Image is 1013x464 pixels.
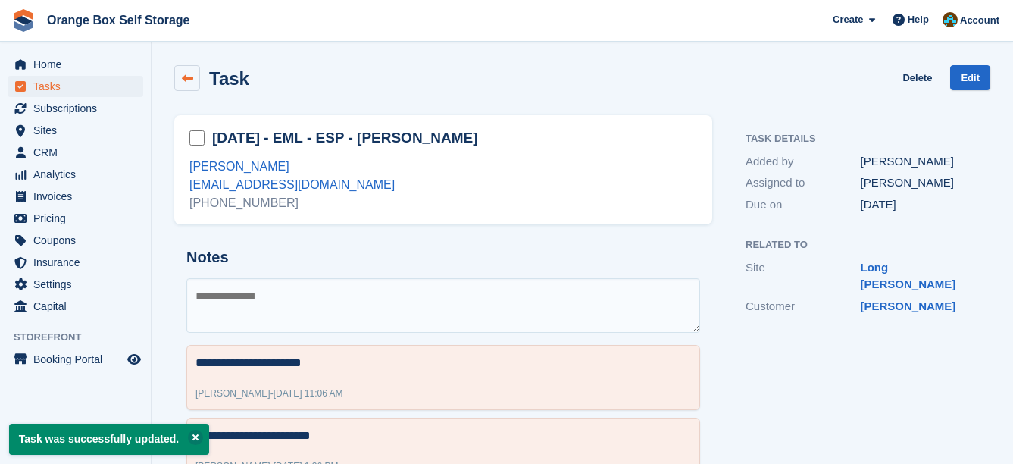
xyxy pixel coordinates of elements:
span: Pricing [33,208,124,229]
h2: Task Details [746,133,975,145]
h2: Task [209,68,249,89]
span: Home [33,54,124,75]
div: [PHONE_NUMBER] [189,194,697,212]
span: Account [960,13,999,28]
div: [PERSON_NAME] [861,174,976,192]
h2: Notes [186,249,700,266]
span: [PERSON_NAME] [195,388,270,399]
div: Assigned to [746,174,861,192]
img: stora-icon-8386f47178a22dfd0bd8f6a31ec36ba5ce8667c1dd55bd0f319d3a0aa187defe.svg [12,9,35,32]
a: [PERSON_NAME] [189,160,289,173]
a: menu [8,252,143,273]
a: menu [8,54,143,75]
div: Due on [746,196,861,214]
h2: Related to [746,240,975,251]
a: menu [8,142,143,163]
span: Create [833,12,863,27]
a: [PERSON_NAME] [861,299,956,312]
a: [EMAIL_ADDRESS][DOMAIN_NAME] [189,178,395,191]
p: Task was successfully updated. [9,424,209,455]
span: CRM [33,142,124,163]
a: menu [8,164,143,185]
span: Insurance [33,252,124,273]
span: Help [908,12,929,27]
img: Mike [943,12,958,27]
div: Site [746,259,861,293]
div: [DATE] [861,196,976,214]
a: menu [8,296,143,317]
a: menu [8,76,143,97]
a: Edit [950,65,990,90]
span: [DATE] 11:06 AM [274,388,343,399]
span: Invoices [33,186,124,207]
a: Delete [902,65,932,90]
h2: [DATE] - EML - ESP - [PERSON_NAME] [212,128,477,148]
a: Long [PERSON_NAME] [861,261,956,291]
span: Tasks [33,76,124,97]
a: menu [8,230,143,251]
div: Customer [746,298,861,315]
a: Orange Box Self Storage [41,8,196,33]
span: Sites [33,120,124,141]
span: Booking Portal [33,349,124,370]
a: menu [8,186,143,207]
a: menu [8,208,143,229]
a: menu [8,98,143,119]
span: Capital [33,296,124,317]
a: menu [8,120,143,141]
div: - [195,387,343,400]
span: Storefront [14,330,151,345]
span: Settings [33,274,124,295]
span: Subscriptions [33,98,124,119]
div: Added by [746,153,861,171]
a: Preview store [125,350,143,368]
div: [PERSON_NAME] [861,153,976,171]
a: menu [8,274,143,295]
a: menu [8,349,143,370]
span: Coupons [33,230,124,251]
span: Analytics [33,164,124,185]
